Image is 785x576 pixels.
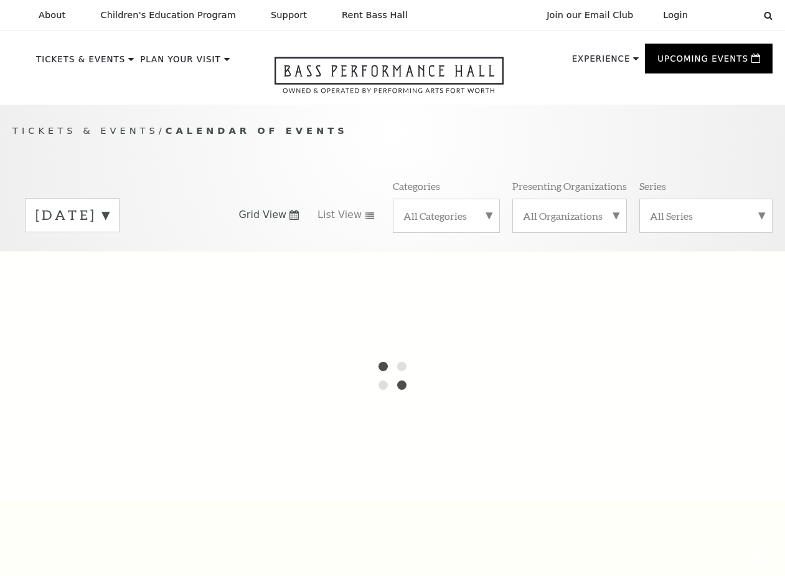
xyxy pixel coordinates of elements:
p: About [39,10,65,21]
label: All Organizations [523,209,616,222]
p: Support [271,10,307,21]
label: All Categories [403,209,490,222]
span: Tickets & Events [12,125,159,136]
p: Children's Education Program [100,10,236,21]
label: [DATE] [35,205,109,225]
p: / [12,123,773,139]
p: Presenting Organizations [512,179,627,192]
p: Categories [393,179,440,192]
p: Plan Your Visit [140,55,221,70]
p: Rent Bass Hall [342,10,408,21]
p: Tickets & Events [36,55,125,70]
p: Upcoming Events [657,55,748,70]
span: List View [317,208,362,222]
p: Experience [572,55,631,70]
p: Series [639,179,666,192]
span: Calendar of Events [166,125,348,136]
select: Select: [708,9,752,21]
span: Grid View [238,208,286,222]
label: All Series [650,209,762,222]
